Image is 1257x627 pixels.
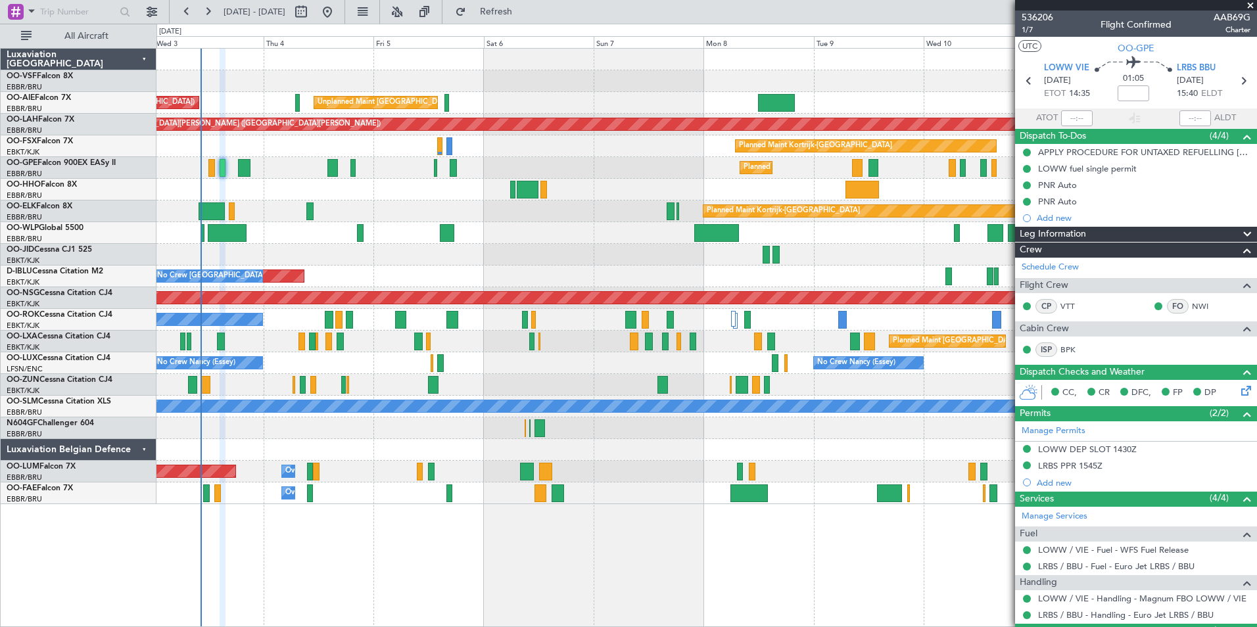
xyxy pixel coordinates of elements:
[1022,11,1053,24] span: 536206
[707,201,860,221] div: Planned Maint Kortrijk-[GEOGRAPHIC_DATA]
[1038,460,1103,471] div: LRBS PPR 1545Z
[7,463,76,471] a: OO-LUMFalcon 7X
[264,36,373,48] div: Thu 4
[1210,406,1229,420] span: (2/2)
[1020,278,1068,293] span: Flight Crew
[7,72,73,80] a: OO-VSFFalcon 8X
[40,2,116,22] input: Trip Number
[814,36,924,48] div: Tue 9
[1020,227,1086,242] span: Leg Information
[285,483,375,503] div: Owner Melsbroek Air Base
[318,93,565,112] div: Unplanned Maint [GEOGRAPHIC_DATA] ([GEOGRAPHIC_DATA] National)
[373,36,483,48] div: Fri 5
[1020,526,1037,542] span: Fuel
[7,82,42,92] a: EBBR/BRU
[1201,87,1222,101] span: ELDT
[7,147,39,157] a: EBKT/KJK
[7,72,37,80] span: OO-VSF
[7,364,43,374] a: LFSN/ENC
[7,484,37,492] span: OO-FAE
[1036,112,1058,125] span: ATOT
[7,104,42,114] a: EBBR/BRU
[7,311,39,319] span: OO-ROK
[7,376,112,384] a: OO-ZUNCessna Citation CJ4
[7,116,74,124] a: OO-LAHFalcon 7X
[7,277,39,287] a: EBKT/KJK
[34,32,139,41] span: All Aircraft
[1020,575,1057,590] span: Handling
[1020,321,1069,337] span: Cabin Crew
[1022,24,1053,35] span: 1/7
[7,321,39,331] a: EBKT/KJK
[1099,386,1110,400] span: CR
[1204,386,1216,400] span: DP
[7,419,37,427] span: N604GF
[1038,179,1077,191] div: PNR Auto
[1038,444,1137,455] div: LOWW DEP SLOT 1430Z
[157,353,235,373] div: No Crew Nancy (Essey)
[7,94,35,102] span: OO-AIE
[1037,212,1250,223] div: Add new
[1210,491,1229,505] span: (4/4)
[1044,62,1089,75] span: LOWW VIE
[7,267,103,275] a: D-IBLUCessna Citation M2
[7,181,77,189] a: OO-HHOFalcon 8X
[1020,406,1051,421] span: Permits
[154,36,264,48] div: Wed 3
[1020,129,1086,144] span: Dispatch To-Dos
[157,266,377,286] div: No Crew [GEOGRAPHIC_DATA] ([GEOGRAPHIC_DATA] National)
[1123,72,1144,85] span: 01:05
[484,36,594,48] div: Sat 6
[1044,74,1071,87] span: [DATE]
[1177,87,1198,101] span: 15:40
[744,158,982,177] div: Planned Maint [GEOGRAPHIC_DATA] ([GEOGRAPHIC_DATA] National)
[7,376,39,384] span: OO-ZUN
[7,429,42,439] a: EBBR/BRU
[1038,609,1214,620] a: LRBS / BBU - Handling - Euro Jet LRBS / BBU
[7,126,42,135] a: EBBR/BRU
[7,299,39,309] a: EBKT/KJK
[7,169,42,179] a: EBBR/BRU
[703,36,813,48] div: Mon 8
[7,354,110,362] a: OO-LUXCessna Citation CJ4
[1192,300,1221,312] a: NWI
[1214,24,1250,35] span: Charter
[7,342,39,352] a: EBKT/KJK
[7,256,39,266] a: EBKT/KJK
[7,246,92,254] a: OO-JIDCessna CJ1 525
[1177,62,1216,75] span: LRBS BBU
[7,398,111,406] a: OO-SLMCessna Citation XLS
[7,181,41,189] span: OO-HHO
[7,333,37,340] span: OO-LXA
[1173,386,1183,400] span: FP
[1038,163,1137,174] div: LOWW fuel single permit
[739,136,892,156] div: Planned Maint Kortrijk-[GEOGRAPHIC_DATA]
[1022,510,1087,523] a: Manage Services
[7,267,32,275] span: D-IBLU
[7,137,73,145] a: OO-FSXFalcon 7X
[1037,477,1250,488] div: Add new
[7,419,94,427] a: N604GFChallenger 604
[7,202,36,210] span: OO-ELK
[1210,129,1229,143] span: (4/4)
[7,407,42,417] a: EBBR/BRU
[1020,243,1042,258] span: Crew
[1038,196,1077,207] div: PNR Auto
[7,398,38,406] span: OO-SLM
[7,159,37,167] span: OO-GPE
[1022,425,1085,438] a: Manage Permits
[1062,386,1077,400] span: CC,
[1177,74,1204,87] span: [DATE]
[14,26,143,47] button: All Aircraft
[7,463,39,471] span: OO-LUM
[594,36,703,48] div: Sun 7
[1118,41,1154,55] span: OO-GPE
[7,212,42,222] a: EBBR/BRU
[1214,112,1236,125] span: ALDT
[7,494,42,504] a: EBBR/BRU
[1061,110,1093,126] input: --:--
[159,26,181,37] div: [DATE]
[1038,561,1195,572] a: LRBS / BBU - Fuel - Euro Jet LRBS / BBU
[7,234,42,244] a: EBBR/BRU
[1038,593,1246,604] a: LOWW / VIE - Handling - Magnum FBO LOWW / VIE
